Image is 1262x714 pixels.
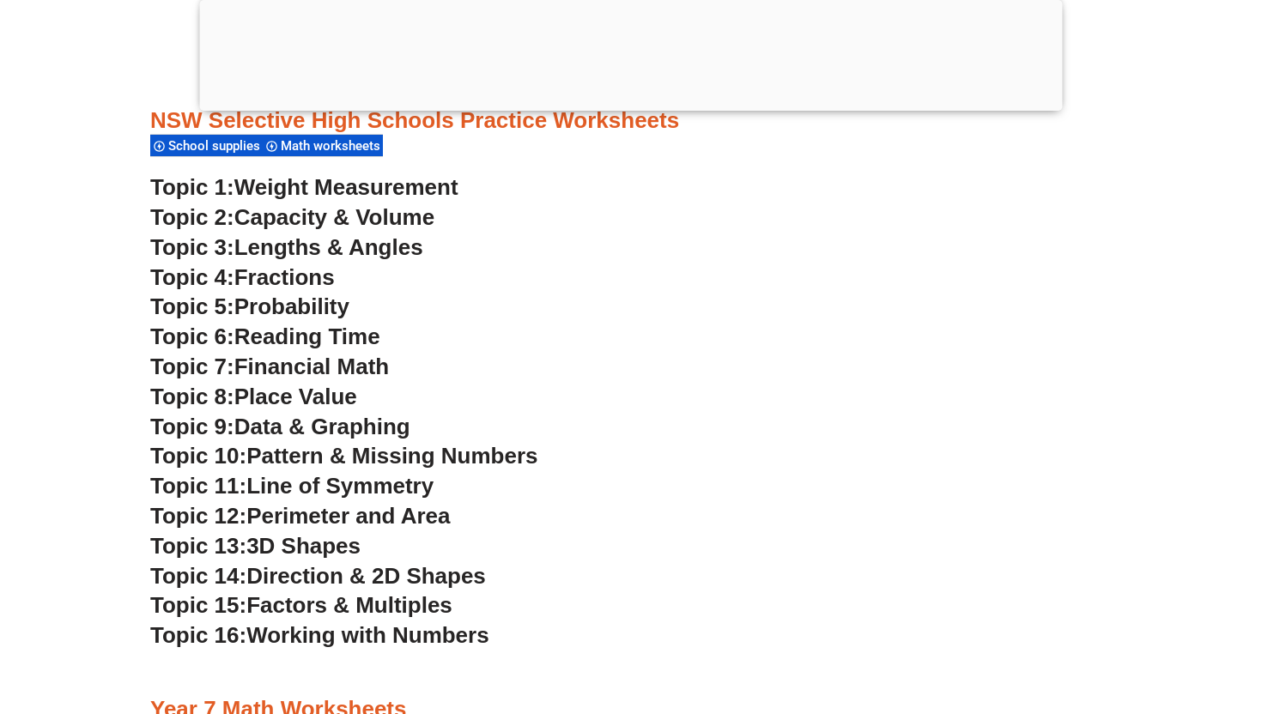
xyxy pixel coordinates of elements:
[150,592,246,618] span: Topic 15:
[246,533,361,559] span: 3D Shapes
[150,622,489,648] a: Topic 16:Working with Numbers
[246,592,452,618] span: Factors & Multiples
[150,592,452,618] a: Topic 15:Factors & Multiples
[150,324,234,349] span: Topic 6:
[234,354,389,379] span: Financial Math
[150,384,357,409] a: Topic 8:Place Value
[234,174,458,200] span: Weight Measurement
[234,204,434,230] span: Capacity & Volume
[150,264,234,290] span: Topic 4:
[150,563,486,589] a: Topic 14:Direction & 2D Shapes
[234,264,335,290] span: Fractions
[150,324,380,349] a: Topic 6:Reading Time
[281,138,385,154] span: Math worksheets
[246,563,486,589] span: Direction & 2D Shapes
[150,503,450,529] a: Topic 12:Perimeter and Area
[150,204,234,230] span: Topic 2:
[150,106,1112,136] h3: NSW Selective High Schools Practice Worksheets
[246,473,434,499] span: Line of Symmetry
[150,174,458,200] a: Topic 1:Weight Measurement
[234,384,357,409] span: Place Value
[150,354,389,379] a: Topic 7:Financial Math
[150,533,246,559] span: Topic 13:
[150,204,434,230] a: Topic 2:Capacity & Volume
[150,443,246,469] span: Topic 10:
[168,138,265,154] span: School supplies
[150,234,234,260] span: Topic 3:
[150,533,361,559] a: Topic 13:3D Shapes
[150,384,234,409] span: Topic 8:
[234,324,380,349] span: Reading Time
[246,622,488,648] span: Working with Numbers
[246,443,537,469] span: Pattern & Missing Numbers
[150,174,234,200] span: Topic 1:
[150,293,234,319] span: Topic 5:
[150,473,434,499] a: Topic 11:Line of Symmetry
[150,473,246,499] span: Topic 11:
[150,414,410,439] a: Topic 9:Data & Graphing
[150,443,537,469] a: Topic 10:Pattern & Missing Numbers
[234,234,423,260] span: Lengths & Angles
[968,520,1262,714] iframe: Chat Widget
[150,414,234,439] span: Topic 9:
[246,503,450,529] span: Perimeter and Area
[150,354,234,379] span: Topic 7:
[150,503,246,529] span: Topic 12:
[234,293,349,319] span: Probability
[150,563,246,589] span: Topic 14:
[150,293,349,319] a: Topic 5:Probability
[150,622,246,648] span: Topic 16:
[234,414,410,439] span: Data & Graphing
[150,264,335,290] a: Topic 4:Fractions
[150,234,423,260] a: Topic 3:Lengths & Angles
[150,134,263,157] div: School supplies
[263,134,383,157] div: Math worksheets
